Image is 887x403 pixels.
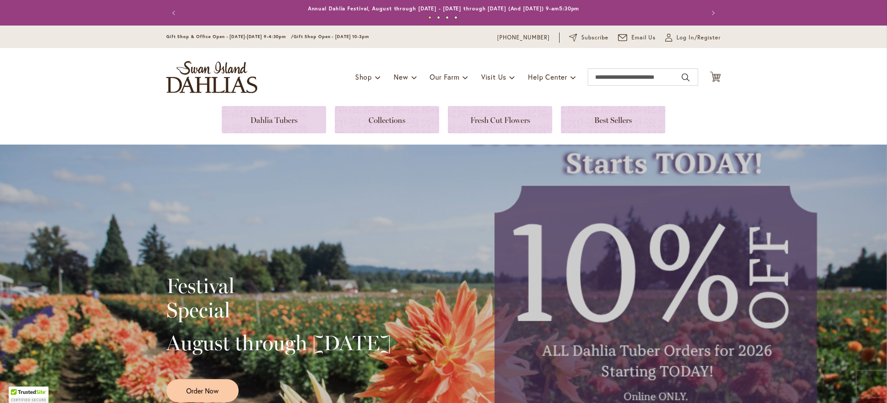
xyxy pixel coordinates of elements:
[428,16,431,19] button: 1 of 4
[703,4,721,22] button: Next
[677,33,721,42] span: Log In/Register
[569,33,609,42] a: Subscribe
[437,16,440,19] button: 2 of 4
[166,274,391,322] h2: Festival Special
[454,16,457,19] button: 4 of 4
[665,33,721,42] a: Log In/Register
[355,72,372,81] span: Shop
[581,33,609,42] span: Subscribe
[631,33,656,42] span: Email Us
[166,61,257,93] a: store logo
[618,33,656,42] a: Email Us
[430,72,459,81] span: Our Farm
[166,4,184,22] button: Previous
[166,34,294,39] span: Gift Shop & Office Open - [DATE]-[DATE] 9-4:30pm /
[186,386,219,396] span: Order Now
[528,72,567,81] span: Help Center
[481,72,506,81] span: Visit Us
[394,72,408,81] span: New
[9,387,49,403] div: TrustedSite Certified
[294,34,369,39] span: Gift Shop Open - [DATE] 10-3pm
[166,331,391,355] h2: August through [DATE]
[446,16,449,19] button: 3 of 4
[497,33,550,42] a: [PHONE_NUMBER]
[308,5,579,12] a: Annual Dahlia Festival, August through [DATE] - [DATE] through [DATE] (And [DATE]) 9-am5:30pm
[166,379,239,402] a: Order Now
